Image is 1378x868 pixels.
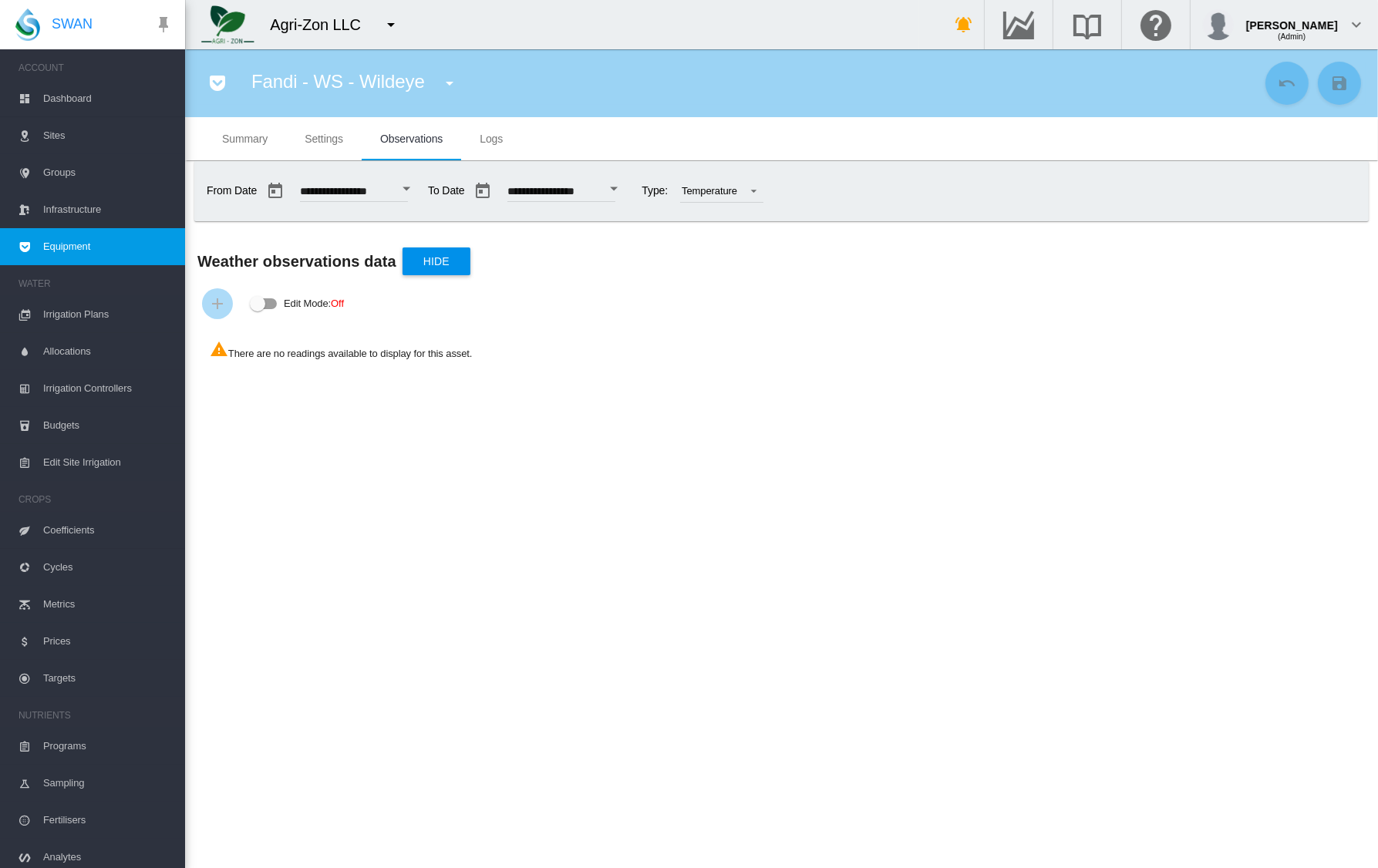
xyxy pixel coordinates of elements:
[1000,15,1037,34] md-icon: Go to the Data Hub
[403,247,470,275] button: Hide
[208,74,227,93] md-icon: icon-pocket
[682,185,737,197] div: Temperature
[250,292,344,315] md-switch: Edit Mode: Off
[43,191,173,228] span: Infrastructure
[43,549,173,586] span: Cycles
[1203,9,1234,40] img: profile.jpg
[197,253,396,270] b: Weather observations data
[393,175,420,203] button: Open calendar
[19,703,173,728] span: NUTRIENTS
[1278,32,1306,41] span: (Admin)
[43,228,173,265] span: Equipment
[43,660,173,697] span: Targets
[43,765,173,802] span: Sampling
[260,176,291,207] button: md-calendar
[948,9,979,40] button: icon-bell-ring
[376,9,406,40] button: icon-menu-down
[251,71,425,92] span: Fandi - WS - Wildeye
[331,298,344,309] span: Off
[43,802,173,839] span: Fertilisers
[480,133,503,145] span: Logs
[154,15,173,34] md-icon: icon-pin
[382,15,400,34] md-icon: icon-menu-down
[43,154,173,191] span: Groups
[1278,74,1296,93] md-icon: icon-undo
[43,623,173,660] span: Prices
[1246,12,1338,27] div: [PERSON_NAME]
[1347,15,1366,34] md-icon: icon-chevron-down
[43,586,173,623] span: Metrics
[1137,15,1174,34] md-icon: Click here for help
[1318,62,1361,105] button: Save Changes
[305,133,343,145] span: Settings
[202,68,233,99] button: icon-pocket
[1330,74,1349,93] md-icon: icon-content-save
[43,296,173,333] span: Irrigation Plans
[222,133,268,145] span: Summary
[955,15,973,34] md-icon: icon-bell-ring
[201,5,254,44] img: 7FicoSLW9yRjj7F2+0uvjPufP+ga39vogPu+G1+wvBtcm3fNv859aGr42DJ5pXiEAAAAAAAAAAAAAAAAAAAAAAAAAAAAAAAAA...
[43,117,173,154] span: Sites
[19,56,173,80] span: ACCOUNT
[43,407,173,444] span: Budgets
[440,74,459,93] md-icon: icon-menu-down
[601,175,628,203] button: Open calendar
[1069,15,1106,34] md-icon: Search the knowledge base
[19,487,173,512] span: CROPS
[202,288,233,319] button: Add Weather Rollup Obs Record
[19,271,173,296] span: WATER
[15,8,40,41] img: SWAN-Landscape-Logo-Colour-drop.png
[43,333,173,370] span: Allocations
[52,15,93,34] span: SWAN
[642,183,668,199] span: Type:
[43,512,173,549] span: Coefficients
[467,176,498,207] button: md-calendar
[43,444,173,481] span: Edit Site Irrigation
[428,176,623,207] span: To Date
[434,68,465,99] button: icon-menu-down
[43,728,173,765] span: Programs
[380,133,443,145] span: Observations
[1265,62,1309,105] button: Cancel Changes
[207,176,416,207] span: From Date
[208,294,227,313] md-icon: icon-plus
[284,293,344,315] div: Edit Mode:
[197,328,1366,373] div: There are no readings available to display for this asset.
[43,80,173,117] span: Dashboard
[270,14,375,35] div: Agri-Zon LLC
[43,370,173,407] span: Irrigation Controllers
